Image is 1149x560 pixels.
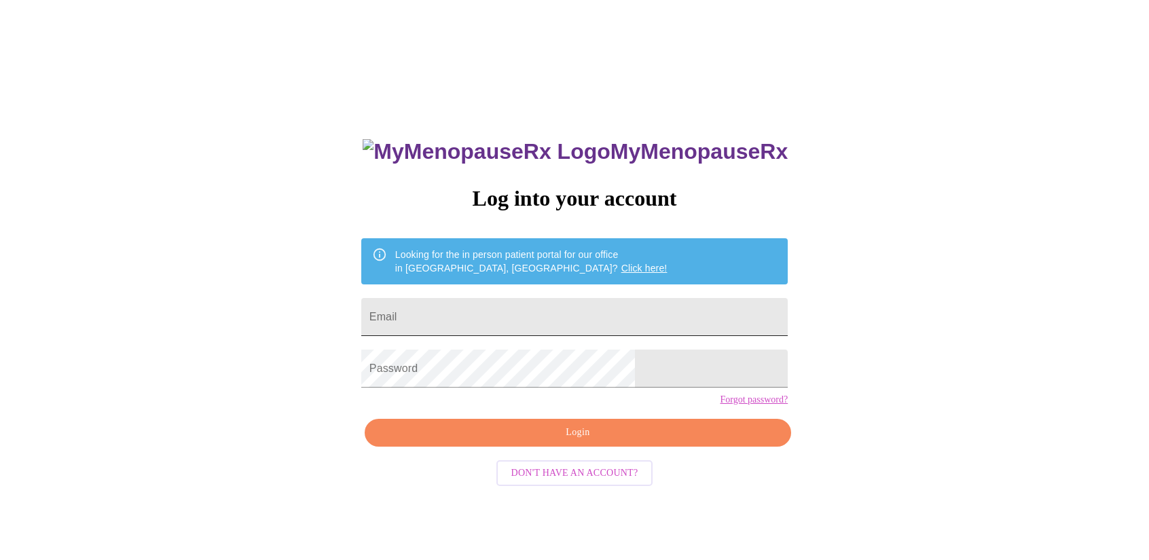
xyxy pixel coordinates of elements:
[496,460,653,487] button: Don't have an account?
[493,466,657,477] a: Don't have an account?
[365,419,791,447] button: Login
[720,394,788,405] a: Forgot password?
[380,424,776,441] span: Login
[395,242,668,280] div: Looking for the in person patient portal for our office in [GEOGRAPHIC_DATA], [GEOGRAPHIC_DATA]?
[621,263,668,274] a: Click here!
[511,465,638,482] span: Don't have an account?
[361,186,788,211] h3: Log into your account
[363,139,788,164] h3: MyMenopauseRx
[363,139,610,164] img: MyMenopauseRx Logo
